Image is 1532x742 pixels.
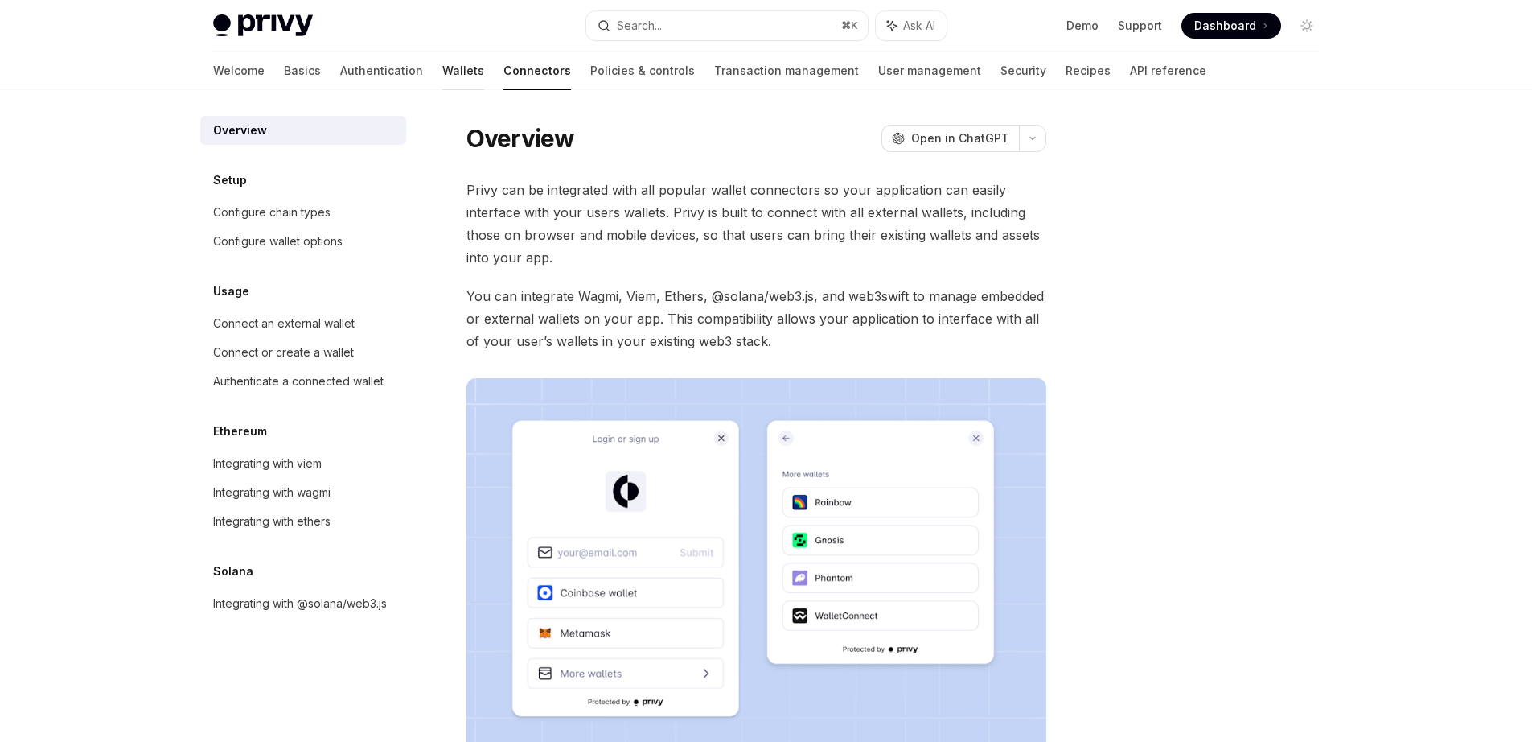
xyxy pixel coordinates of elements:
h1: Overview [466,124,575,153]
button: Toggle dark mode [1294,13,1320,39]
span: Ask AI [903,18,935,34]
a: API reference [1130,52,1206,90]
a: Integrating with viem [200,449,406,478]
button: Ask AI [876,11,947,40]
div: Overview [213,121,267,140]
button: Open in ChatGPT [881,125,1019,152]
a: Demo [1066,18,1099,34]
a: Integrating with @solana/web3.js [200,589,406,618]
div: Integrating with @solana/web3.js [213,594,387,613]
div: Authenticate a connected wallet [213,372,384,391]
span: Open in ChatGPT [911,130,1009,146]
h5: Usage [213,282,249,301]
a: Authentication [340,52,423,90]
a: Overview [200,116,406,145]
a: Authenticate a connected wallet [200,367,406,396]
h5: Solana [213,562,253,581]
a: Basics [284,52,321,90]
span: You can integrate Wagmi, Viem, Ethers, @solana/web3.js, and web3swift to manage embedded or exter... [466,285,1046,352]
a: Policies & controls [590,52,695,90]
a: Security [1000,52,1046,90]
a: Connect or create a wallet [200,338,406,367]
img: light logo [213,14,313,37]
div: Connect an external wallet [213,314,355,333]
a: Recipes [1066,52,1111,90]
a: Connect an external wallet [200,309,406,338]
div: Configure chain types [213,203,331,222]
a: Welcome [213,52,265,90]
div: Configure wallet options [213,232,343,251]
div: Search... [617,16,662,35]
a: Configure chain types [200,198,406,227]
div: Integrating with ethers [213,512,331,531]
button: Search...⌘K [586,11,868,40]
a: Wallets [442,52,484,90]
div: Connect or create a wallet [213,343,354,362]
span: Privy can be integrated with all popular wallet connectors so your application can easily interfa... [466,179,1046,269]
a: Dashboard [1181,13,1281,39]
h5: Ethereum [213,422,267,441]
h5: Setup [213,171,247,190]
a: User management [878,52,981,90]
a: Integrating with wagmi [200,478,406,507]
a: Integrating with ethers [200,507,406,536]
a: Connectors [503,52,571,90]
div: Integrating with wagmi [213,483,331,502]
div: Integrating with viem [213,454,322,473]
span: Dashboard [1194,18,1256,34]
a: Support [1118,18,1162,34]
a: Transaction management [714,52,859,90]
span: ⌘ K [841,19,858,32]
a: Configure wallet options [200,227,406,256]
